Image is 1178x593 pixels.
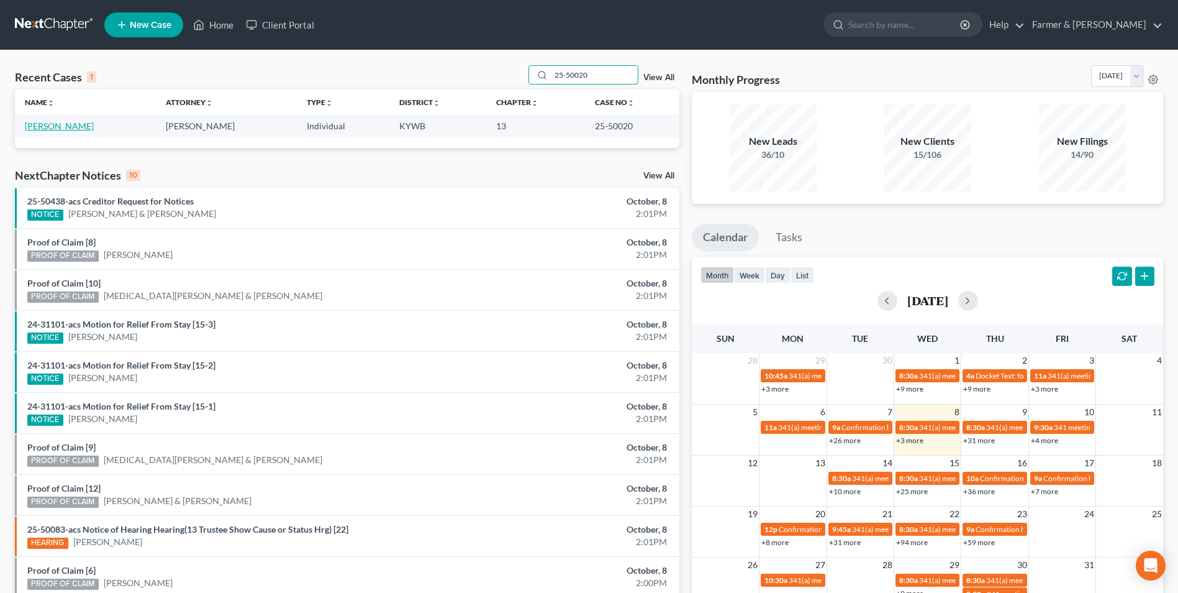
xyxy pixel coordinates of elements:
[814,456,827,471] span: 13
[27,579,99,590] div: PROOF OF CLAIM
[27,196,194,206] a: 25-50438-acs Creditor Request for Notices
[531,99,538,107] i: unfold_more
[27,251,99,262] div: PROOF OF CLAIM
[1021,405,1028,420] span: 9
[1151,507,1163,522] span: 25
[899,525,918,534] span: 8:30a
[27,292,99,303] div: PROOF OF CLAIM
[104,249,173,261] a: [PERSON_NAME]
[986,333,1004,344] span: Thu
[976,525,1117,534] span: Confirmation hearing for [PERSON_NAME]
[1088,353,1095,368] span: 3
[919,576,1039,585] span: 341(a) meeting for [PERSON_NAME]
[764,576,787,585] span: 10:30a
[25,98,55,107] a: Nameunfold_more
[963,384,990,393] a: +9 more
[27,333,63,344] div: NOTICE
[68,208,216,220] a: [PERSON_NAME] & [PERSON_NAME]
[27,538,68,549] div: HEARING
[963,436,995,445] a: +31 more
[841,423,1048,432] span: Confirmation hearing for [PERSON_NAME] & [PERSON_NAME]
[1016,507,1028,522] span: 23
[462,372,667,384] div: 2:01PM
[551,66,638,84] input: Search by name...
[15,168,140,183] div: NextChapter Notices
[1031,436,1058,445] a: +4 more
[68,331,137,343] a: [PERSON_NAME]
[948,456,961,471] span: 15
[1039,149,1126,161] div: 14/90
[819,405,827,420] span: 6
[1121,333,1137,344] span: Sat
[761,384,789,393] a: +3 more
[206,99,213,107] i: unfold_more
[1034,371,1046,380] span: 11a
[886,405,894,420] span: 7
[240,14,320,36] a: Client Portal
[948,507,961,522] span: 22
[104,454,322,466] a: [MEDICAL_DATA][PERSON_NAME] & [PERSON_NAME]
[486,114,585,137] td: 13
[986,576,1172,585] span: 341(a) meeting for [PERSON_NAME] & [PERSON_NAME]
[104,495,251,507] a: [PERSON_NAME] & [PERSON_NAME]
[27,237,96,247] a: Proof of Claim [8]
[751,405,759,420] span: 5
[986,423,1172,432] span: 341(a) meeting for [PERSON_NAME] & [PERSON_NAME]
[963,487,995,496] a: +36 more
[832,474,851,483] span: 8:30a
[27,319,215,329] a: 24-31101-acs Motion for Relief From Stay [15-3]
[692,224,759,251] a: Calendar
[881,507,894,522] span: 21
[27,209,63,221] div: NOTICE
[462,536,667,548] div: 2:01PM
[1034,423,1053,432] span: 9:30a
[27,497,99,508] div: PROOF OF CLAIM
[27,360,215,370] a: 24-31101-acs Motion for Relief From Stay [15-2]
[156,114,297,137] td: [PERSON_NAME]
[68,372,137,384] a: [PERSON_NAME]
[325,99,333,107] i: unfold_more
[643,172,674,180] a: View All
[829,538,861,547] a: +31 more
[779,525,985,534] span: Confirmation hearing for [PERSON_NAME] & [PERSON_NAME]
[1083,507,1095,522] span: 24
[963,538,995,547] a: +59 more
[700,267,734,283] button: month
[899,423,918,432] span: 8:30a
[881,558,894,572] span: 28
[462,441,667,454] div: October, 8
[1016,456,1028,471] span: 16
[104,290,322,302] a: [MEDICAL_DATA][PERSON_NAME] & [PERSON_NAME]
[765,267,791,283] button: day
[15,70,96,85] div: Recent Cases
[1021,353,1028,368] span: 2
[496,98,538,107] a: Chapterunfold_more
[627,99,635,107] i: unfold_more
[814,507,827,522] span: 20
[27,415,63,426] div: NOTICE
[896,384,923,393] a: +9 more
[1156,353,1163,368] span: 4
[814,353,827,368] span: 29
[462,413,667,425] div: 2:01PM
[27,456,99,467] div: PROOF OF CLAIM
[27,565,96,576] a: Proof of Claim [6]
[462,359,667,372] div: October, 8
[462,331,667,343] div: 2:01PM
[1083,405,1095,420] span: 10
[307,98,333,107] a: Typeunfold_more
[1016,558,1028,572] span: 30
[746,456,759,471] span: 12
[832,525,851,534] span: 9:45a
[730,149,817,161] div: 36/10
[27,483,101,494] a: Proof of Claim [12]
[966,474,979,483] span: 10a
[899,474,918,483] span: 8:30a
[852,474,972,483] span: 341(a) meeting for [PERSON_NAME]
[1056,333,1069,344] span: Fri
[87,71,96,83] div: 1
[881,456,894,471] span: 14
[734,267,765,283] button: week
[966,371,974,380] span: 4a
[717,333,735,344] span: Sun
